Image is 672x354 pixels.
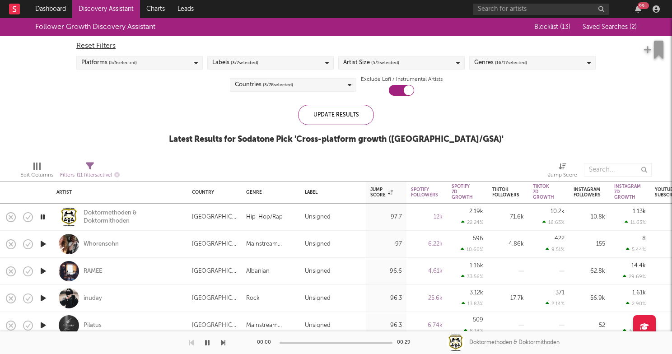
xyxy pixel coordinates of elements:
div: 17.7k [492,293,524,304]
div: 30.00 % [623,328,646,334]
div: 9.51 % [546,247,565,252]
div: 11.63 % [625,219,646,225]
div: 8.18 % [464,328,483,334]
div: 509 [473,317,483,323]
div: 14.4k [631,263,646,269]
div: Unsigned [305,239,331,250]
div: Spotify Followers [411,187,438,198]
div: 1.61k [632,290,646,296]
div: 4.86k [492,239,524,250]
div: Label [305,190,357,195]
div: 62.8k [574,266,605,277]
div: 1.16k [470,263,483,269]
div: 8 [642,236,646,242]
span: ( 3 / 78 selected) [263,79,293,90]
div: 10.8k [574,212,605,223]
div: Tiktok Followers [492,187,519,198]
span: ( 5 / 5 selected) [371,57,399,68]
div: 99 + [638,2,649,9]
div: Tiktok 7D Growth [533,184,554,200]
span: ( 3 / 7 selected) [231,57,258,68]
div: Unsigned [305,266,331,277]
div: 00:29 [397,337,415,348]
div: 56.9k [574,293,605,304]
div: 2.19k [469,209,483,214]
div: Artist Size [343,57,399,68]
div: 00:00 [257,337,275,348]
div: Jump Score [548,170,577,181]
div: Artist [56,190,178,195]
div: Mainstream Electronic [246,239,296,250]
div: [GEOGRAPHIC_DATA] [192,266,237,277]
div: Latest Results for Sodatone Pick ' Cross-platform growth ([GEOGRAPHIC_DATA]/GSA) ' [169,134,504,145]
div: 29.69 % [623,274,646,279]
div: Instagram 7D Growth [614,184,641,200]
div: 96.3 [370,293,402,304]
button: Saved Searches (2) [580,23,637,31]
div: Albanian [246,266,270,277]
div: Unsigned [305,320,331,331]
div: 10.2k [551,209,565,214]
span: ( 13 ) [560,24,570,30]
div: 96.6 [370,266,402,277]
div: Follower Growth Discovery Assistant [35,22,155,33]
div: 6.74k [411,320,443,331]
div: Labels [212,57,258,68]
div: [GEOGRAPHIC_DATA] [192,293,237,304]
div: 25.6k [411,293,443,304]
div: 3.12k [470,290,483,296]
div: Update Results [298,105,374,125]
div: 422 [555,236,565,242]
input: Search... [584,163,652,177]
div: 97 [370,239,402,250]
button: 99+ [635,5,641,13]
div: 2.90 % [626,301,646,307]
a: RAMEE [84,267,102,275]
span: ( 11 filters active) [77,173,112,178]
div: 2.14 % [546,301,565,307]
a: Pilatus [84,321,102,330]
div: Reset Filters [76,41,596,51]
div: [GEOGRAPHIC_DATA] [192,320,237,331]
div: 155 [574,239,605,250]
span: ( 2 ) [630,24,637,30]
span: Blocklist [534,24,570,30]
span: Saved Searches [583,24,637,30]
div: Genres [474,57,527,68]
div: 16.63 % [542,219,565,225]
div: Countries [235,79,293,90]
div: 13.83 % [462,301,483,307]
div: 1.13k [633,209,646,214]
div: Hip-Hop/Rap [246,212,283,223]
div: Filters(11 filters active) [60,158,120,185]
div: 371 [555,290,565,296]
div: 96.3 [370,320,402,331]
div: 12k [411,212,443,223]
span: ( 5 / 5 selected) [109,57,137,68]
div: 52 [574,320,605,331]
div: Rock [246,293,260,304]
div: Instagram Followers [574,187,601,198]
div: Doktormethoden & Doktormithoden [469,339,560,347]
a: inuday [84,294,102,303]
div: Jump Score [548,158,577,185]
div: 5.44 % [626,247,646,252]
div: Genre [246,190,291,195]
div: 22.24 % [461,219,483,225]
div: 10.60 % [461,247,483,252]
div: Country [192,190,233,195]
div: Edit Columns [20,158,53,185]
div: 33.56 % [461,274,483,279]
div: Unsigned [305,212,331,223]
div: Mainstream Electronic [246,320,296,331]
a: Whorensohn [84,240,119,248]
div: Jump Score [370,187,393,198]
div: 4.61k [411,266,443,277]
div: Platforms [81,57,137,68]
div: 596 [473,236,483,242]
div: Doktormethoden & Doktormithoden [84,209,181,225]
input: Search for artists [473,4,609,15]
